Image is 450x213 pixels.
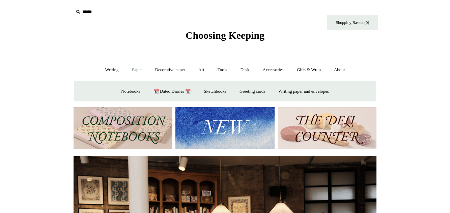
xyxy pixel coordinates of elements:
a: Writing paper and envelopes [273,83,335,100]
a: Decorative paper [149,61,191,79]
img: New.jpg__PID:f73bdf93-380a-4a35-bcfe-7823039498e1 [175,107,274,149]
a: Writing [99,61,125,79]
a: Shopping Basket (0) [327,15,378,30]
a: Tools [212,61,233,79]
img: The Deli Counter [278,107,376,149]
a: 📆 Dated Diaries 📆 [147,83,197,100]
a: Paper [126,61,148,79]
a: About [328,61,351,79]
span: Choosing Keeping [186,30,264,41]
a: Greeting cards [233,83,271,100]
a: Sketchbooks [198,83,232,100]
a: Gifts & Wrap [291,61,327,79]
a: Art [192,61,210,79]
a: Accessories [257,61,290,79]
a: Desk [234,61,256,79]
a: Choosing Keeping [186,35,264,40]
a: Notebooks [115,83,146,100]
img: 202302 Composition ledgers.jpg__PID:69722ee6-fa44-49dd-a067-31375e5d54ec [74,107,172,149]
